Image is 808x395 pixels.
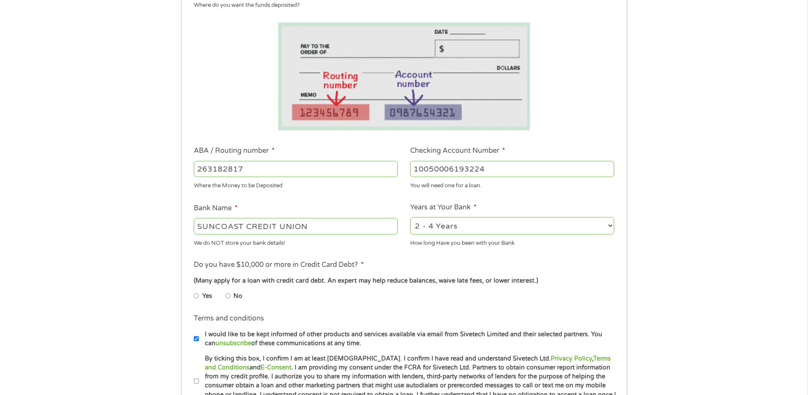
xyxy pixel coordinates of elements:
[194,236,398,247] div: We do NOT store your bank details!
[410,161,614,177] input: 345634636
[194,204,238,213] label: Bank Name
[194,161,398,177] input: 263177916
[233,292,242,301] label: No
[410,236,614,247] div: How long Have you been with your Bank
[410,146,505,155] label: Checking Account Number
[261,364,291,371] a: E-Consent
[194,314,264,323] label: Terms and conditions
[205,355,611,371] a: Terms and Conditions
[551,355,592,362] a: Privacy Policy
[410,203,477,212] label: Years at Your Bank
[202,292,212,301] label: Yes
[199,330,617,348] label: I would like to be kept informed of other products and services available via email from Sivetech...
[194,179,398,190] div: Where the Money to be Deposited
[216,340,251,347] a: unsubscribe
[194,1,608,10] div: Where do you want the funds deposited?
[194,146,275,155] label: ABA / Routing number
[194,276,614,286] div: (Many apply for a loan with credit card debt. An expert may help reduce balances, waive late fees...
[410,179,614,190] div: You will need one for a loan.
[278,23,530,130] img: Routing number location
[194,260,364,269] label: Do you have $10,000 or more in Credit Card Debt?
